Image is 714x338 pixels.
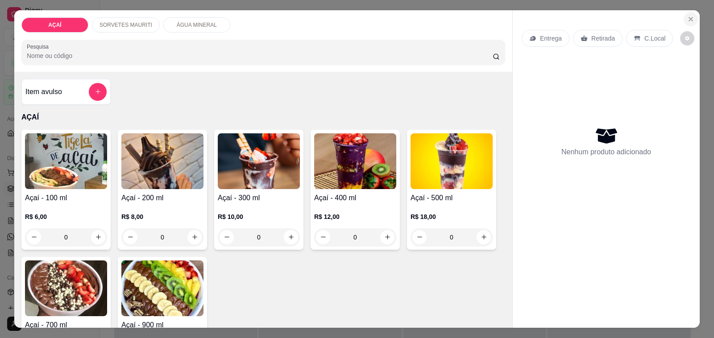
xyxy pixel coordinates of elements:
img: product-image [314,133,396,189]
p: AÇAÍ [21,112,505,123]
h4: Item avulso [25,87,62,97]
p: R$ 18,00 [411,212,493,221]
input: Pesquisa [27,51,493,60]
button: decrease-product-quantity [680,31,694,45]
button: Close [684,12,698,26]
h4: Açaí - 200 ml [121,193,203,203]
h4: Açaí - 700 ml [25,320,107,330]
p: C.Local [644,34,665,43]
p: Nenhum produto adicionado [561,147,651,157]
h4: Açaí - 500 ml [411,193,493,203]
p: R$ 8,00 [121,212,203,221]
h4: Açaí - 400 ml [314,193,396,203]
label: Pesquisa [27,43,52,50]
h4: Açaí - 300 ml [218,193,300,203]
p: Entrega [540,34,562,43]
img: product-image [121,260,203,316]
img: product-image [25,260,107,316]
h4: Açaí - 900 ml [121,320,203,330]
p: R$ 12,00 [314,212,396,221]
p: Retirada [591,34,615,43]
img: product-image [25,133,107,189]
p: R$ 10,00 [218,212,300,221]
h4: Açaí - 100 ml [25,193,107,203]
p: R$ 6,00 [25,212,107,221]
button: add-separate-item [89,83,107,101]
img: product-image [218,133,300,189]
p: SORVETES MAURITI [100,21,152,29]
p: ÁGUA MINERAL [177,21,217,29]
p: AÇAÍ [48,21,61,29]
img: product-image [121,133,203,189]
img: product-image [411,133,493,189]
